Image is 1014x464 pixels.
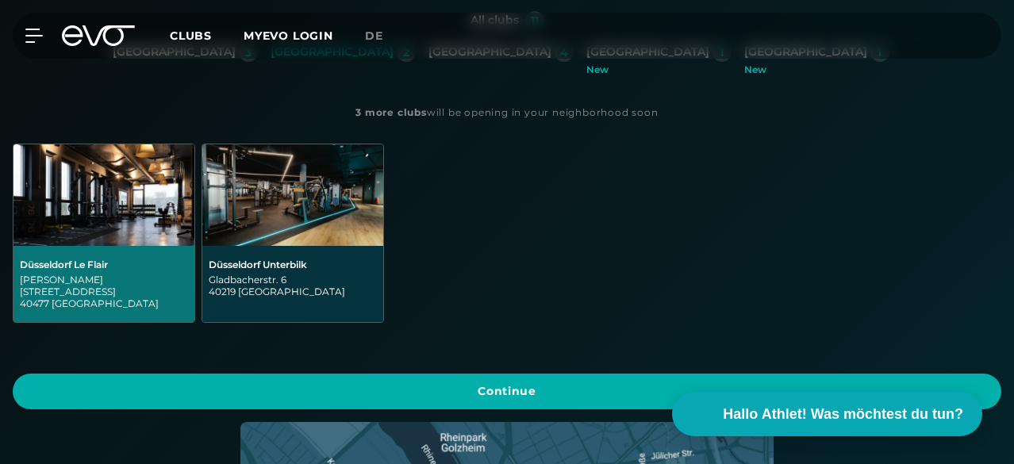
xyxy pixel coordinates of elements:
div: New [586,65,732,75]
span: Hallo Athlet! Was möchtest du tun? [723,404,963,425]
a: MYEVO LOGIN [244,29,333,43]
strong: 3 more clubs [355,106,427,118]
button: Hallo Athlet! Was möchtest du tun? [672,392,982,436]
img: Düsseldorf Unterbilk [202,144,383,246]
div: New [744,65,889,75]
div: [PERSON_NAME][STREET_ADDRESS] 40477 [GEOGRAPHIC_DATA] [20,274,188,309]
span: Continue [32,383,982,400]
div: Düsseldorf Unterbilk [209,259,377,270]
div: Düsseldorf Le Flair [20,259,188,270]
span: Clubs [170,29,212,43]
a: Clubs [170,28,244,43]
img: Düsseldorf Le Flair [13,144,194,246]
div: Gladbacherstr. 6 40219 [GEOGRAPHIC_DATA] [209,274,377,297]
a: de [365,27,402,45]
a: Continue [13,374,1001,409]
span: de [365,29,383,43]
